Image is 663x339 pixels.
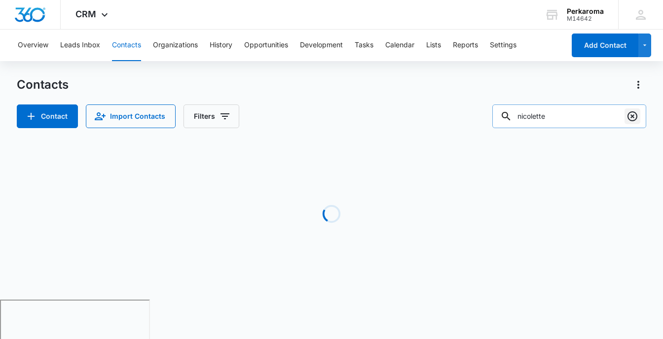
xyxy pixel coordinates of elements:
[490,30,516,61] button: Settings
[492,104,646,128] input: Search Contacts
[184,104,239,128] button: Filters
[453,30,478,61] button: Reports
[244,30,288,61] button: Opportunities
[385,30,414,61] button: Calendar
[630,77,646,93] button: Actions
[86,104,176,128] button: Import Contacts
[112,30,141,61] button: Contacts
[572,34,638,57] button: Add Contact
[210,30,232,61] button: History
[355,30,373,61] button: Tasks
[17,77,69,92] h1: Contacts
[153,30,198,61] button: Organizations
[17,104,78,128] button: Add Contact
[300,30,343,61] button: Development
[75,9,96,19] span: CRM
[567,15,604,22] div: account id
[426,30,441,61] button: Lists
[18,30,48,61] button: Overview
[567,7,604,15] div: account name
[625,108,640,124] button: Clear
[60,30,100,61] button: Leads Inbox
